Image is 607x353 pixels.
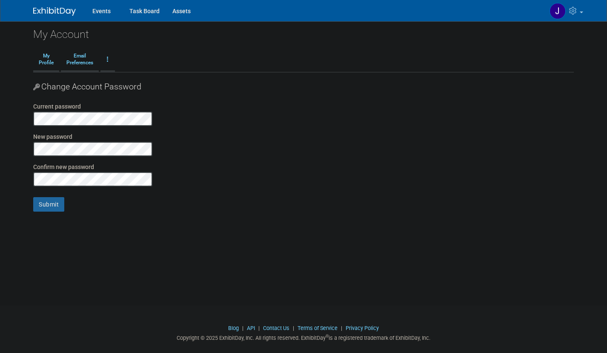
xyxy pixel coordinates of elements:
[326,334,329,339] sup: ®
[291,325,296,331] span: |
[33,21,574,42] div: My Account
[33,49,59,70] a: MyProfile
[228,325,239,331] a: Blog
[298,325,338,331] a: Terms of Service
[33,134,72,140] label: New password
[346,325,379,331] a: Privacy Policy
[550,3,566,19] img: Josh Sager
[33,197,64,212] input: Submit
[339,325,344,331] span: |
[263,325,289,331] a: Contact Us
[33,72,574,95] div: Change Account Password
[247,325,255,331] a: API
[61,49,99,70] a: EmailPreferences
[240,325,246,331] span: |
[33,164,94,170] label: Confirm new password
[256,325,262,331] span: |
[33,103,81,109] label: Current password
[33,7,76,16] img: ExhibitDay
